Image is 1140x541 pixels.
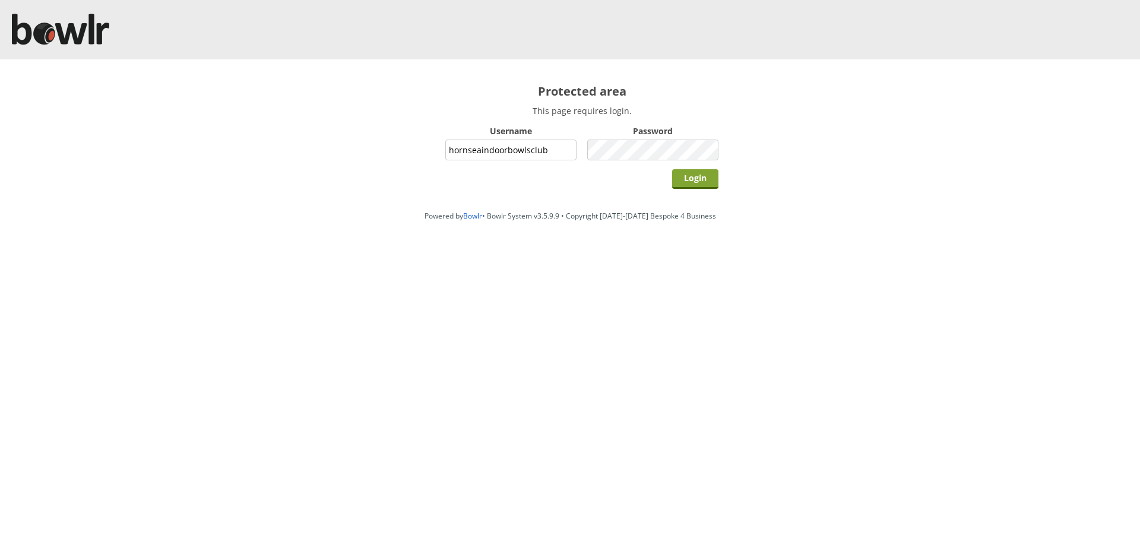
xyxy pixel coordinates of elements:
[672,169,718,189] input: Login
[425,211,716,221] span: Powered by • Bowlr System v3.5.9.9 • Copyright [DATE]-[DATE] Bespoke 4 Business
[445,105,718,116] p: This page requires login.
[445,83,718,99] h2: Protected area
[445,125,577,137] label: Username
[587,125,718,137] label: Password
[463,211,482,221] a: Bowlr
